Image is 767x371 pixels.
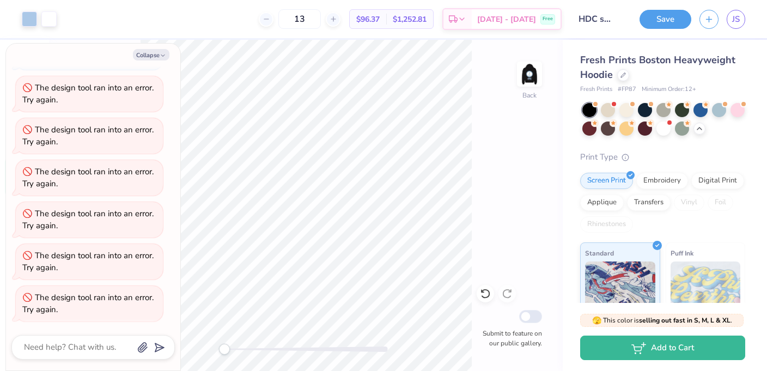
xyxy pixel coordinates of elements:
[22,166,154,190] div: The design tool ran into an error. Try again.
[133,49,169,60] button: Collapse
[674,194,704,211] div: Vinyl
[727,10,745,29] a: JS
[640,10,691,29] button: Save
[543,15,553,23] span: Free
[708,194,733,211] div: Foil
[580,53,735,81] span: Fresh Prints Boston Heavyweight Hoodie
[592,315,732,325] span: This color is .
[618,85,636,94] span: # FP87
[356,14,380,25] span: $96.37
[477,329,542,348] label: Submit to feature on our public gallery.
[585,261,655,316] img: Standard
[580,173,633,189] div: Screen Print
[22,208,154,232] div: The design tool ran into an error. Try again.
[22,124,154,148] div: The design tool ran into an error. Try again.
[522,90,537,100] div: Back
[278,9,321,29] input: – –
[22,292,154,315] div: The design tool ran into an error. Try again.
[393,14,427,25] span: $1,252.81
[732,13,740,26] span: JS
[691,173,744,189] div: Digital Print
[219,344,230,355] div: Accessibility label
[22,250,154,273] div: The design tool ran into an error. Try again.
[477,14,536,25] span: [DATE] - [DATE]
[592,315,601,326] span: 🫣
[585,247,614,259] span: Standard
[636,173,688,189] div: Embroidery
[570,8,623,30] input: Untitled Design
[671,261,741,316] img: Puff Ink
[627,194,671,211] div: Transfers
[22,82,154,106] div: The design tool ran into an error. Try again.
[580,194,624,211] div: Applique
[519,63,540,85] img: Back
[639,316,731,325] strong: selling out fast in S, M, L & XL
[580,151,745,163] div: Print Type
[580,336,745,360] button: Add to Cart
[642,85,696,94] span: Minimum Order: 12 +
[580,85,612,94] span: Fresh Prints
[671,247,693,259] span: Puff Ink
[580,216,633,233] div: Rhinestones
